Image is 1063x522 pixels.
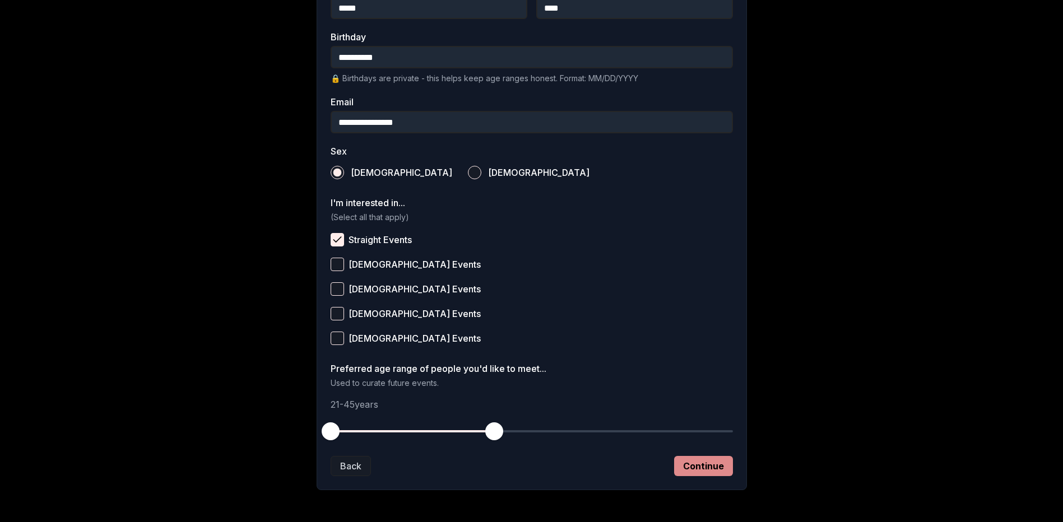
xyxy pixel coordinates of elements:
label: I'm interested in... [331,198,733,207]
label: Preferred age range of people you'd like to meet... [331,364,733,373]
span: Straight Events [349,235,412,244]
label: Sex [331,147,733,156]
span: [DEMOGRAPHIC_DATA] Events [349,260,481,269]
button: [DEMOGRAPHIC_DATA] Events [331,307,344,320]
span: [DEMOGRAPHIC_DATA] [488,168,589,177]
button: Back [331,456,371,476]
p: 21 - 45 years [331,398,733,411]
label: Birthday [331,32,733,41]
span: [DEMOGRAPHIC_DATA] Events [349,285,481,293]
button: Continue [674,456,733,476]
span: [DEMOGRAPHIC_DATA] Events [349,309,481,318]
span: [DEMOGRAPHIC_DATA] [351,168,452,177]
button: [DEMOGRAPHIC_DATA] Events [331,332,344,345]
p: 🔒 Birthdays are private - this helps keep age ranges honest. Format: MM/DD/YYYY [331,73,733,84]
label: Email [331,97,733,106]
button: [DEMOGRAPHIC_DATA] [331,166,344,179]
button: [DEMOGRAPHIC_DATA] Events [331,282,344,296]
button: [DEMOGRAPHIC_DATA] [468,166,481,179]
button: [DEMOGRAPHIC_DATA] Events [331,258,344,271]
span: [DEMOGRAPHIC_DATA] Events [349,334,481,343]
p: Used to curate future events. [331,377,733,389]
p: (Select all that apply) [331,212,733,223]
button: Straight Events [331,233,344,246]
